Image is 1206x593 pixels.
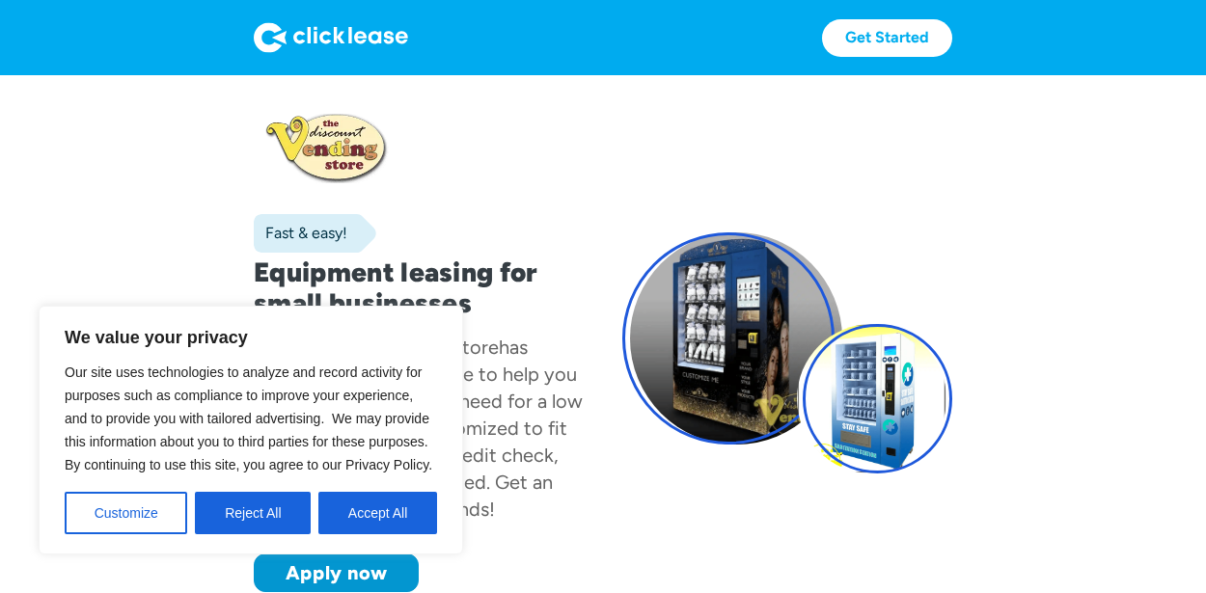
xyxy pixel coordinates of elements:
div: Fast & easy! [254,224,347,243]
a: Get Started [822,19,952,57]
span: Our site uses technologies to analyze and record activity for purposes such as compliance to impr... [65,364,432,472]
img: Logo [254,22,408,53]
p: We value your privacy [65,326,437,349]
button: Customize [65,492,187,534]
a: Apply now [254,553,419,592]
h1: Equipment leasing for small businesses [254,256,584,318]
button: Reject All [195,492,311,534]
button: Accept All [318,492,437,534]
div: We value your privacy [39,306,463,554]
